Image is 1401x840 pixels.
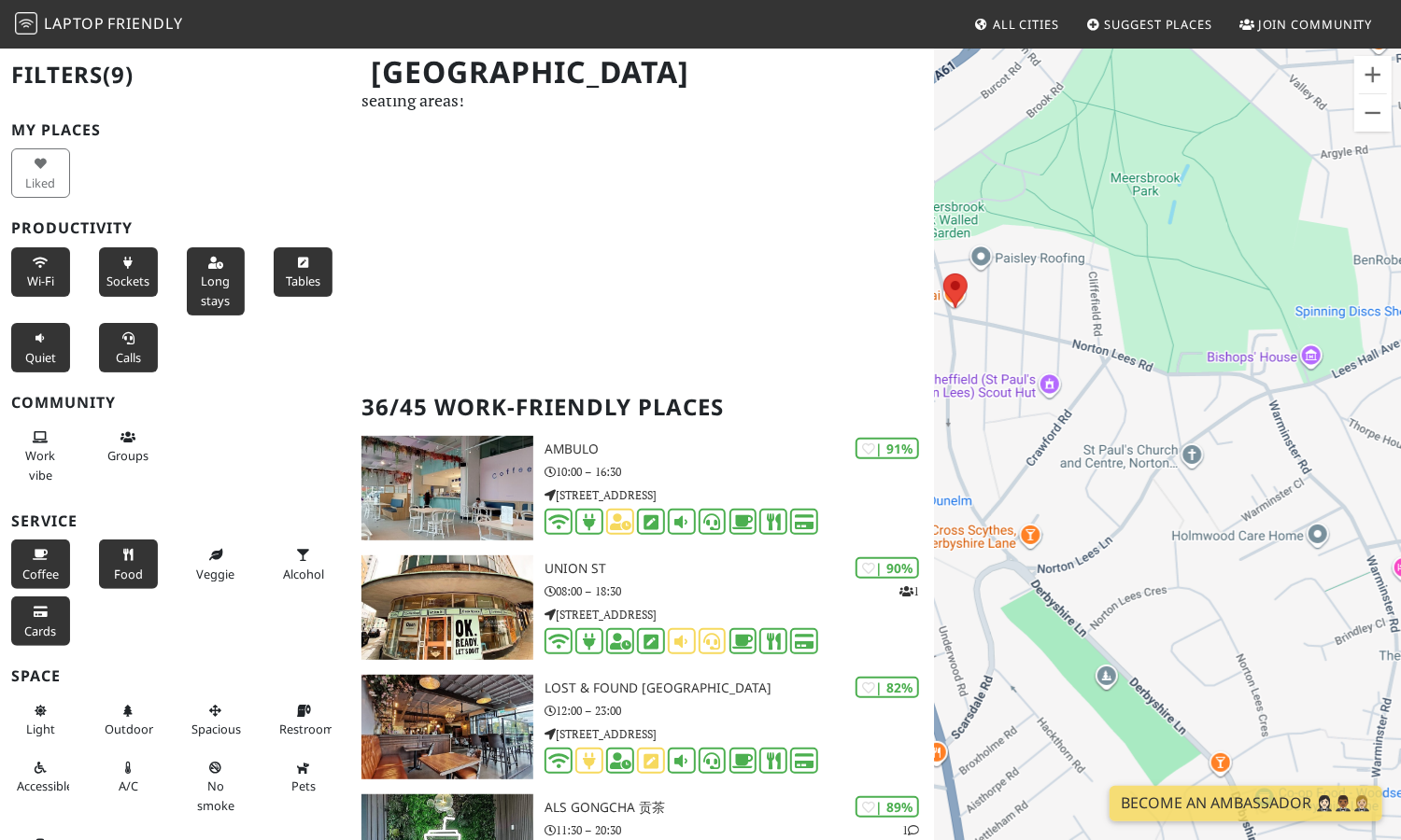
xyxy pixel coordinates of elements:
h3: Ambulo [545,441,934,457]
span: (9) [103,59,134,90]
h3: Union St [545,561,934,577]
p: 11:30 – 20:30 [545,821,934,839]
h3: Productivity [11,219,339,237]
h3: ALS Gongcha 贡茶 [545,800,934,816]
img: Ambulo [361,436,533,540]
button: Restroom [274,695,333,745]
h2: 36/45 Work-Friendly Places [361,379,923,436]
button: Zoom out [1354,94,1392,132]
button: Alcohol [274,539,333,589]
span: Veggie [196,566,234,582]
div: | 90% [856,557,919,579]
button: Calls [99,323,158,372]
button: Cards [11,596,70,646]
p: 12:00 – 23:00 [545,702,934,720]
button: Food [99,539,158,589]
h1: [GEOGRAPHIC_DATA] [356,47,930,98]
span: Coffee [22,566,59,582]
p: 10:00 – 16:30 [545,463,934,481]
span: Laptop [44,13,105,34]
button: Work vibe [11,422,70,490]
span: Work-friendly tables [286,273,320,289]
button: Light [11,695,70,745]
span: Video/audio calls [116,349,141,366]
p: [STREET_ADDRESS] [545,606,934,623]
img: Union St [361,555,533,660]
span: Smoke free [197,777,234,813]
h2: Filters [11,47,339,104]
button: Groups [99,422,158,471]
span: Join Community [1258,16,1373,33]
button: Veggie [187,539,246,589]
span: Suggest Places [1105,16,1213,33]
p: [STREET_ADDRESS] [545,486,934,504]
a: Lost & Found Sheffield | 82% Lost & Found [GEOGRAPHIC_DATA] 12:00 – 23:00 [STREET_ADDRESS] [350,675,934,779]
img: Lost & Found Sheffield [361,675,533,779]
span: Quiet [25,349,56,366]
a: LaptopFriendly LaptopFriendly [15,8,183,41]
span: People working [25,447,55,483]
button: Long stays [187,247,246,315]
div: | 89% [856,796,919,818]
h3: Lost & Found [GEOGRAPHIC_DATA] [545,680,934,696]
span: Power sockets [106,273,149,289]
span: Outdoor area [105,721,153,737]
button: Tables [274,247,333,297]
h3: Community [11,394,339,412]
button: Coffee [11,539,70,589]
span: Restroom [279,721,334,737]
button: Accessible [11,752,70,802]
span: Air conditioned [119,777,138,794]
button: A/C [99,752,158,802]
p: [STREET_ADDRESS] [545,725,934,743]
h3: My Places [11,121,339,139]
img: LaptopFriendly [15,12,37,35]
span: Alcohol [283,566,324,582]
button: Zoom in [1354,56,1392,93]
p: 08:00 – 18:30 [545,582,934,600]
h3: Service [11,512,339,530]
a: All Cities [967,7,1067,41]
button: Pets [274,752,333,802]
a: Ambulo | 91% Ambulo 10:00 – 16:30 [STREET_ADDRESS] [350,436,934,540]
button: Outdoor [99,695,158,745]
span: Stable Wi-Fi [27,273,54,289]
span: Long stays [201,273,230,308]
span: Natural light [26,721,55,737]
a: Suggest Places [1079,7,1221,41]
span: Group tables [107,447,149,464]
a: Join Community [1232,7,1380,41]
span: Friendly [107,13,182,34]
button: Quiet [11,323,70,372]
div: | 91% [856,438,919,459]
button: Spacious [187,695,246,745]
div: | 82% [856,677,919,698]
span: Pet friendly [291,777,316,794]
h3: Space [11,667,339,685]
span: Accessible [17,777,73,794]
p: 1 [902,821,919,839]
span: Credit cards [24,623,56,639]
button: No smoke [187,752,246,820]
span: All Cities [993,16,1059,33]
span: Spacious [192,721,242,737]
span: Food [114,566,143,582]
button: Wi-Fi [11,247,70,297]
button: Sockets [99,247,158,297]
p: 1 [899,582,919,600]
a: Union St | 90% 1 Union St 08:00 – 18:30 [STREET_ADDRESS] [350,555,934,660]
